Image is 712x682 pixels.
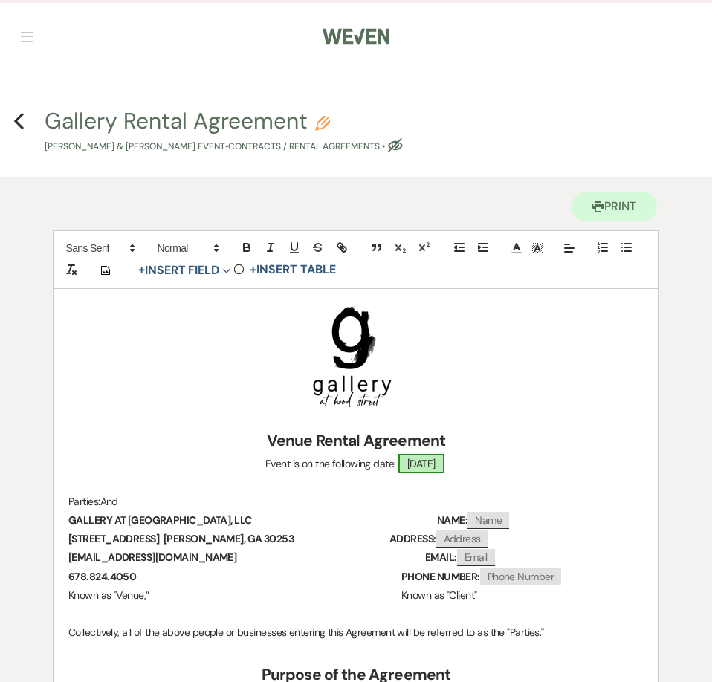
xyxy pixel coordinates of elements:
[436,530,488,548] span: Address
[572,192,657,222] button: Print
[311,304,393,408] img: Gallery logo-PNG.png
[68,623,644,642] p: Collectively, all of the above people or businesses entering this Agreement will be referred to a...
[245,262,341,279] button: +Insert Table
[401,570,480,583] strong: PHONE NUMBER:
[437,513,467,527] strong: NAME:
[467,512,509,529] span: Name
[425,551,457,564] strong: EMAIL:
[389,532,436,545] strong: ADDRESS:
[45,110,403,154] button: Gallery Rental Agreement[PERSON_NAME] & [PERSON_NAME] Event•Contracts / Rental Agreements •
[267,430,446,451] strong: Venue Rental Agreement
[68,495,100,508] span: Parties:
[68,455,644,473] p: Event is on the following date:
[506,239,527,257] span: Text Color
[164,532,294,545] strong: [PERSON_NAME], GA 30253
[45,140,403,154] p: [PERSON_NAME] & [PERSON_NAME] Event • Contracts / Rental Agreements •
[480,568,561,585] span: Phone Number
[68,532,159,545] strong: [STREET_ADDRESS]
[133,262,236,279] button: Insert Field
[323,21,389,52] img: Weven Logo
[68,493,644,511] p: And
[401,588,476,602] span: Known as "Client"
[68,588,149,602] span: Known as "Venue,”
[68,513,252,527] strong: GALLERY AT [GEOGRAPHIC_DATA], LLC
[68,551,236,564] strong: [EMAIL_ADDRESS][DOMAIN_NAME]
[457,549,495,566] span: Email
[398,454,444,473] span: [DATE]
[138,264,145,276] span: +
[250,264,257,276] span: +
[151,239,224,257] span: Header Formats
[527,239,548,257] span: Text Background Color
[68,570,136,583] strong: 678.824.4050
[559,239,580,257] span: Alignment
